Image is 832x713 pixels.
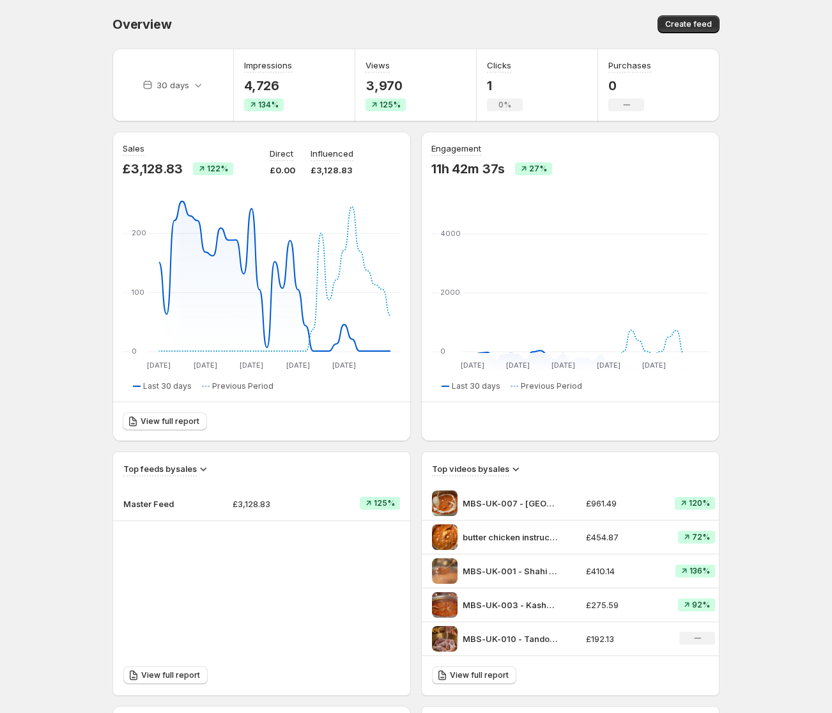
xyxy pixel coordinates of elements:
p: Influenced [311,147,353,160]
span: Last 30 days [143,381,192,391]
h3: Top feeds by sales [123,462,197,475]
h3: Impressions [244,59,292,72]
h3: Engagement [431,142,481,155]
text: 0 [440,347,445,356]
text: [DATE] [551,361,575,370]
img: MBS-UK-001 - Shahi Chicken Masala [432,558,458,584]
text: [DATE] [506,361,530,370]
text: [DATE] [461,361,484,370]
p: 0 [608,78,651,93]
p: MBS-UK-007 - [GEOGRAPHIC_DATA] Butter Chicken [463,497,559,510]
span: Previous Period [212,381,273,391]
span: View full report [450,670,509,680]
p: £3,128.83 [123,161,183,176]
p: £275.59 [586,599,660,611]
text: 2000 [440,288,460,297]
p: £961.49 [586,497,660,510]
img: MBS-UK-003 - Kashmiri Rogan Josh [432,592,458,618]
text: 200 [132,228,146,237]
p: £192.13 [586,632,660,645]
span: 134% [258,100,279,110]
p: 3,970 [366,78,406,93]
span: 120% [689,498,710,508]
span: 0% [498,100,511,110]
span: Create feed [665,19,712,29]
text: 0 [132,347,137,356]
text: [DATE] [332,361,356,370]
text: [DATE] [194,361,217,370]
h3: Purchases [608,59,651,72]
p: 11h 42m 37s [431,161,505,176]
text: [DATE] [286,361,310,370]
span: 92% [692,600,710,610]
p: Direct [270,147,293,160]
p: 30 days [157,79,189,91]
p: £0.00 [270,164,295,176]
h3: Clicks [487,59,511,72]
span: View full report [141,416,199,427]
text: 100 [132,288,144,297]
p: 4,726 [244,78,292,93]
p: Master Feed [123,498,187,510]
span: 72% [692,532,710,542]
h3: Sales [123,142,144,155]
p: 1 [487,78,523,93]
h3: Views [366,59,390,72]
a: View full report [123,412,207,430]
span: 125% [380,100,401,110]
a: View full report [432,666,516,684]
p: butter chicken instructional [463,531,559,544]
span: Last 30 days [452,381,500,391]
text: [DATE] [240,361,263,370]
p: MBS-UK-003 - Kashmiri [PERSON_NAME] [463,599,559,611]
p: MBS-UK-001 - Shahi Chicken Masala [463,565,559,577]
p: MBS-UK-010 - Tandoori Chicken Pieces [463,632,559,645]
text: [DATE] [597,361,620,370]
span: 122% [207,164,228,174]
text: 4000 [440,229,461,238]
span: 27% [529,164,547,174]
p: £3,128.83 [311,164,353,176]
span: Previous Period [521,381,582,391]
img: MBS-UK-007 - Old Delhi Butter Chicken [432,490,458,516]
span: 125% [374,498,395,508]
span: Overview [112,17,171,32]
img: MBS-UK-010 - Tandoori Chicken Pieces [432,626,458,652]
text: [DATE] [147,361,171,370]
p: £3,128.83 [233,498,321,510]
img: butter chicken instructional [432,524,458,550]
span: View full report [141,670,200,680]
button: Create feed [658,15,720,33]
a: View full report [123,666,208,684]
p: £410.14 [586,565,660,577]
h3: Top videos by sales [432,462,509,475]
p: £454.87 [586,531,660,544]
text: [DATE] [642,361,666,370]
span: 136% [689,566,710,576]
